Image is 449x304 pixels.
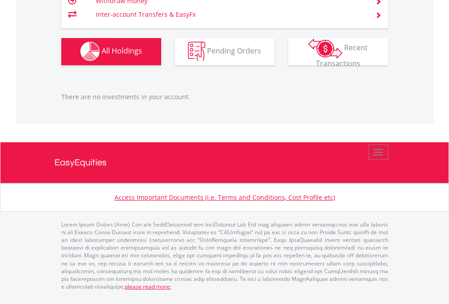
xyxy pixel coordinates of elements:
img: holdings-wht.png [80,42,100,61]
a: please read more: [125,283,171,290]
a: Access Important Documents (i.e. Terms and Conditions, Cost Profile etc) [114,193,335,202]
button: All Holdings [61,38,161,65]
p: Lorem Ipsum Dolors (Ame) Con a/e SeddOeiusmod tem InciDiduntut Lab Etd mag aliquaen admin veniamq... [61,221,388,290]
img: transactions-zar-wht.png [308,39,342,58]
button: Recent Transactions [288,38,388,65]
img: pending_instructions-wht.png [188,42,205,61]
span: Pending Orders [207,46,261,56]
td: Inter-account Transfers & EasyFx [96,8,364,21]
span: Recent Transactions [316,43,368,68]
p: There are no investments in your account. [61,92,388,101]
a: EasyEquities [54,142,395,183]
span: All Holdings [102,46,142,56]
button: Pending Orders [175,38,275,65]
